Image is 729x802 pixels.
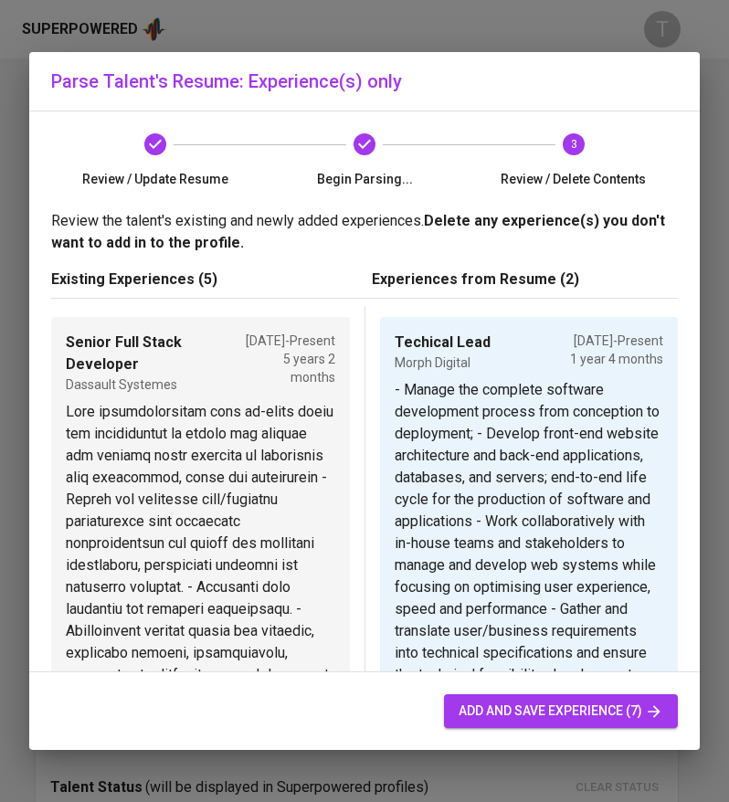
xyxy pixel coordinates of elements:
p: Dassault Systemes [66,375,244,394]
p: [DATE] - Present [570,332,663,350]
button: add and save experience (7) [444,694,678,728]
text: 3 [570,138,576,151]
h6: Parse Talent's Resume: Experience(s) only [51,67,678,96]
p: Experiences from Resume (2) [372,269,678,290]
p: Existing Experiences (5) [51,269,357,290]
p: Techical Lead [395,332,491,354]
p: 1 year 4 months [570,350,663,368]
p: Senior Full Stack Developer [66,332,244,375]
span: add and save experience (7) [459,700,663,723]
p: 5 years 2 months [244,350,335,386]
span: Review / Update Resume [58,170,253,188]
p: [DATE] - Present [244,332,335,350]
span: Begin Parsing... [268,170,462,188]
span: Review / Delete Contents [476,170,671,188]
p: Morph Digital [395,354,491,372]
p: Review the talent's existing and newly added experiences. [51,210,678,254]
